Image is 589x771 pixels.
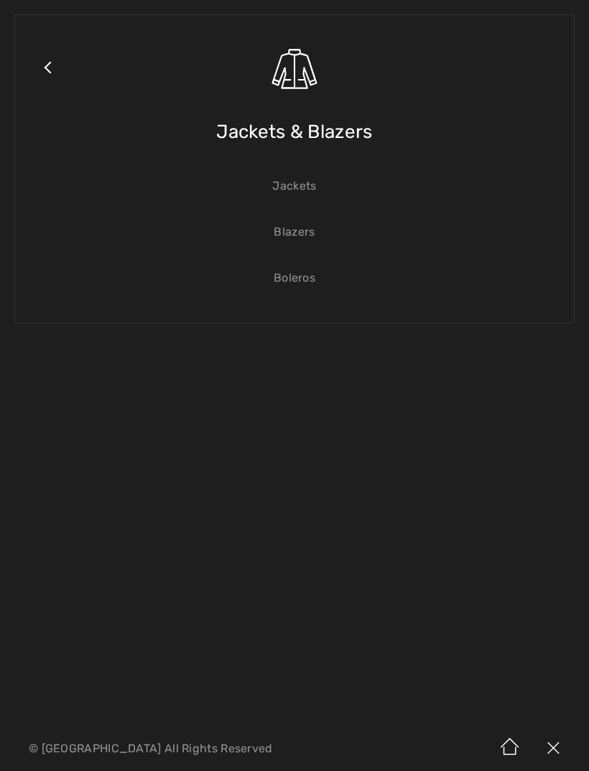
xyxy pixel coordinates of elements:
img: Home [488,726,532,771]
a: Blazers [29,216,560,248]
img: X [532,726,575,771]
a: Boleros [29,262,560,294]
p: © [GEOGRAPHIC_DATA] All Rights Reserved [29,744,347,754]
span: Jackets & Blazers [216,106,372,157]
a: Jackets [29,170,560,202]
